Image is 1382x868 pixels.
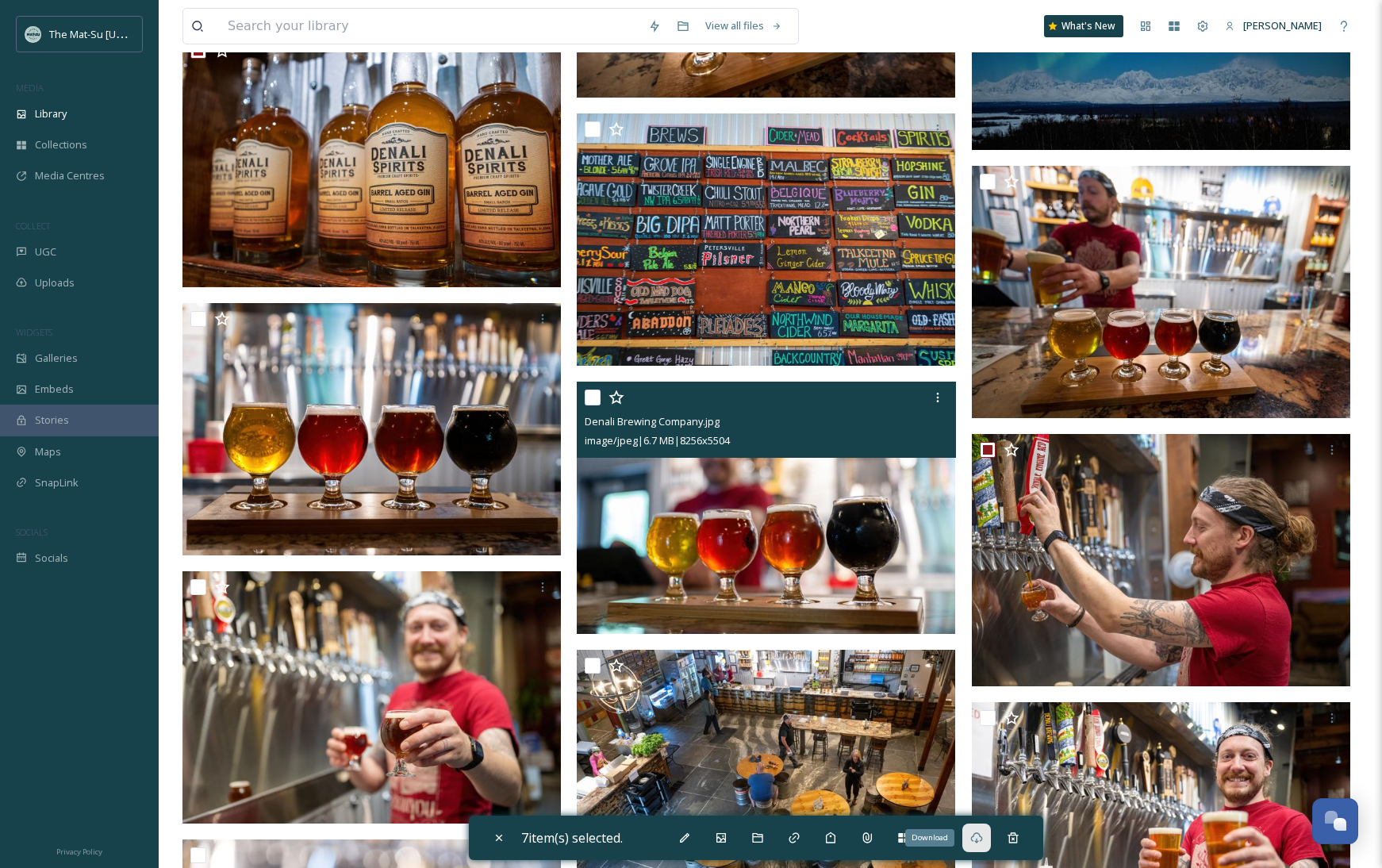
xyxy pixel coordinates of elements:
[182,571,561,824] img: Denali Brewing Company.jpg
[56,841,102,860] a: Privacy Policy
[972,166,1350,418] img: Denali Brewing Company.jpg
[577,382,955,634] img: Denali Brewing Company.jpg
[49,26,159,41] span: The Mat-Su [US_STATE]
[585,433,730,447] span: image/jpeg | 6.7 MB | 8256 x 5504
[521,829,623,847] span: 7 item(s) selected.
[182,303,561,555] img: Denali Brewing Company.jpg
[905,829,954,847] div: Download
[35,244,56,259] span: UGC
[16,220,50,232] span: COLLECT
[35,475,79,490] span: SnapLink
[972,434,1350,686] img: Denali Brewing Company.jpg
[577,113,955,366] img: Denali Brewing Company.jpg
[16,526,48,538] span: SOCIALS
[35,106,67,121] span: Library
[1217,10,1330,41] a: [PERSON_NAME]
[1312,798,1358,844] button: Open Chat
[182,35,561,287] img: Denali Brewing Company.jpg
[35,551,68,566] span: Socials
[25,26,41,42] img: Social_thumbnail.png
[16,326,52,338] span: WIDGETS
[35,168,105,183] span: Media Centres
[1044,15,1123,37] a: What's New
[35,413,69,428] span: Stories
[35,351,78,366] span: Galleries
[35,137,87,152] span: Collections
[1243,18,1322,33] span: [PERSON_NAME]
[35,275,75,290] span: Uploads
[56,847,102,857] span: Privacy Policy
[585,414,720,428] span: Denali Brewing Company.jpg
[697,10,790,41] a: View all files
[35,444,61,459] span: Maps
[16,82,44,94] span: MEDIA
[35,382,74,397] span: Embeds
[220,9,640,44] input: Search your library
